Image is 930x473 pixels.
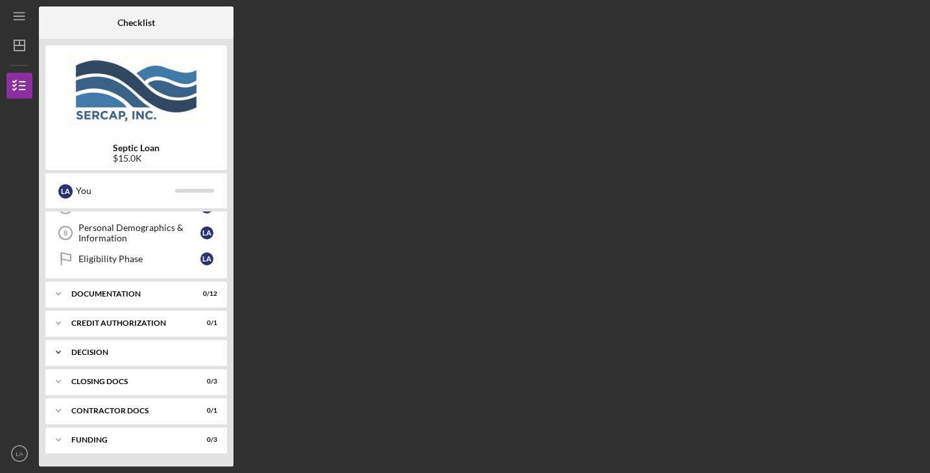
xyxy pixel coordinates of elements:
button: LA [6,441,32,467]
div: 0 / 1 [194,319,217,327]
a: 8Personal Demographics & InformationLA [52,220,221,246]
img: Product logo [45,52,227,130]
a: Eligibility PhaseLA [52,246,221,272]
div: Eligibility Phase [78,254,200,264]
div: L A [58,184,73,199]
div: CREDIT AUTHORIZATION [71,319,185,327]
div: Contractor Docs [71,407,185,415]
div: 0 / 3 [194,378,217,385]
div: Personal Demographics & Information [78,223,200,243]
b: Septic Loan [113,143,160,153]
div: L A [200,226,213,239]
tspan: 8 [64,229,67,237]
div: Documentation [71,290,185,298]
div: You [76,180,175,202]
div: 0 / 3 [194,436,217,444]
div: L A [200,252,213,265]
text: LA [16,450,23,457]
div: Decision [71,348,211,356]
b: Checklist [117,18,155,28]
div: CLOSING DOCS [71,378,185,385]
div: 0 / 12 [194,290,217,298]
div: $15.0K [113,153,160,164]
div: 0 / 1 [194,407,217,415]
div: Funding [71,436,185,444]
